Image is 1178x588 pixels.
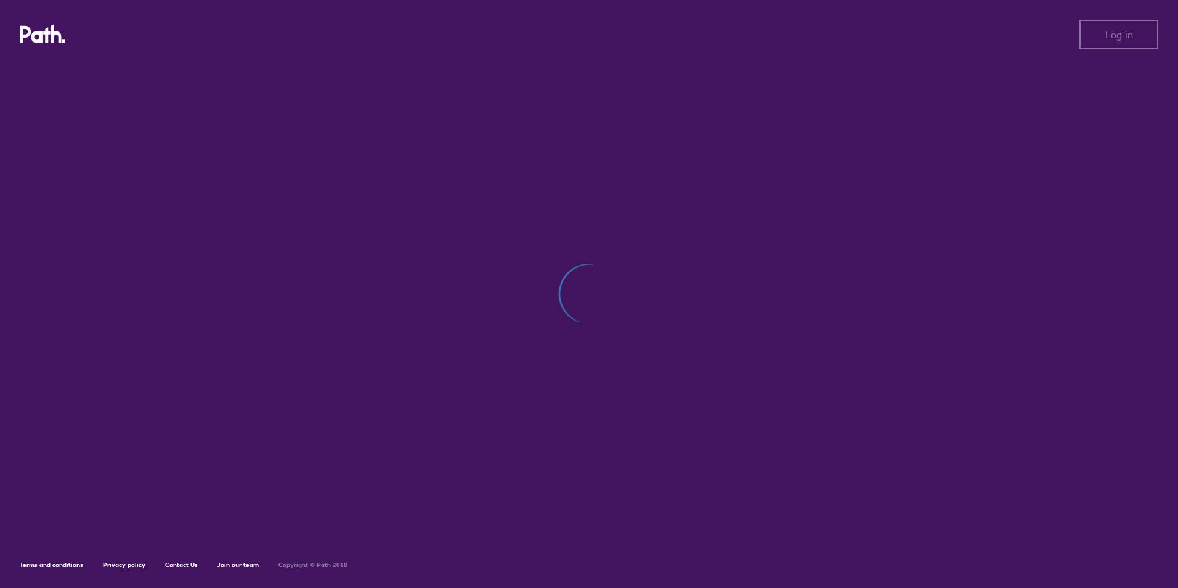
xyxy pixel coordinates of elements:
h6: Copyright © Path 2018 [278,561,347,569]
a: Contact Us [165,561,198,569]
a: Privacy policy [103,561,145,569]
button: Log in [1079,20,1158,49]
a: Join our team [217,561,259,569]
span: Log in [1105,29,1133,40]
a: Terms and conditions [20,561,83,569]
